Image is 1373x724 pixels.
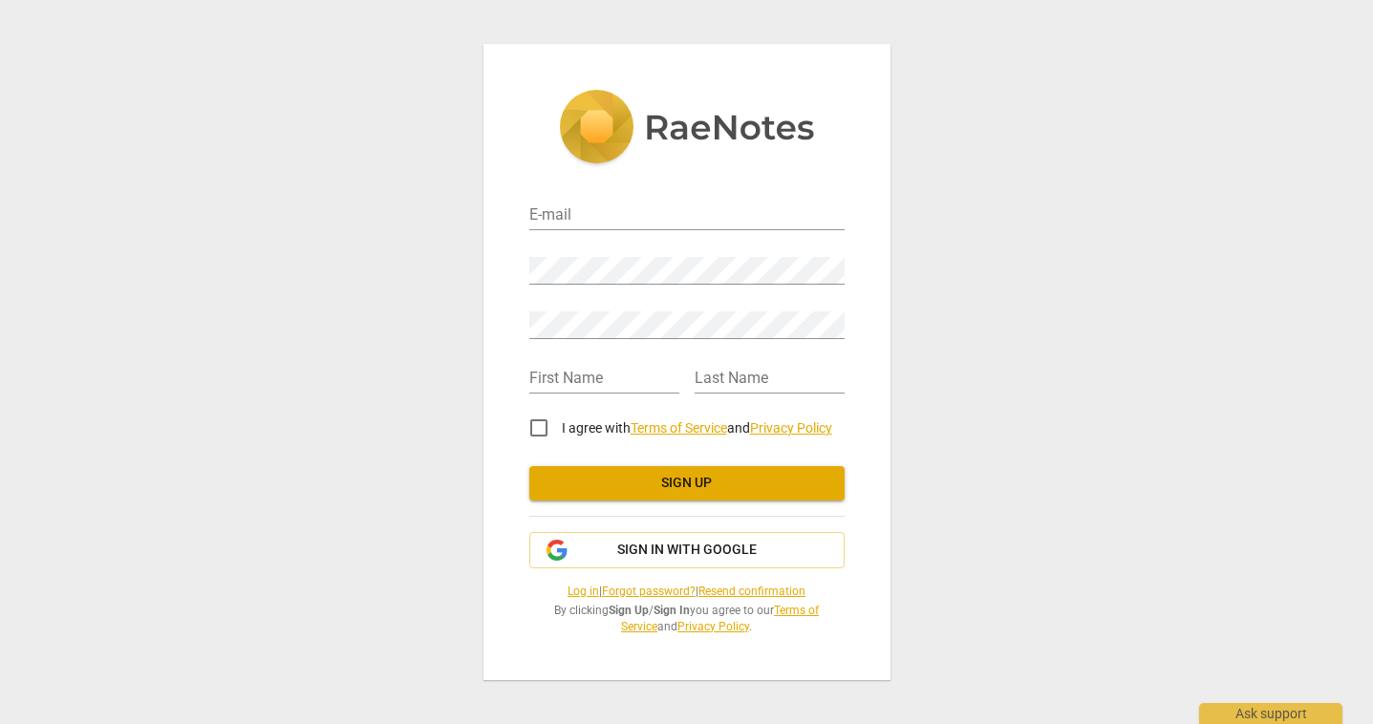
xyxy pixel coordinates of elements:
a: Log in [568,585,599,598]
img: 5ac2273c67554f335776073100b6d88f.svg [559,90,815,168]
span: By clicking / you agree to our and . [529,603,845,634]
a: Privacy Policy [750,420,832,436]
button: Sign in with Google [529,532,845,568]
span: I agree with and [562,420,832,436]
span: | | [529,584,845,600]
a: Terms of Service [631,420,727,436]
a: Terms of Service [621,604,819,633]
button: Sign up [529,466,845,500]
a: Forgot password? [602,585,696,598]
div: Ask support [1199,703,1342,724]
b: Sign Up [609,604,649,617]
span: Sign in with Google [617,541,757,560]
span: Sign up [545,474,829,493]
b: Sign In [654,604,690,617]
a: Privacy Policy [677,620,749,633]
a: Resend confirmation [698,585,805,598]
